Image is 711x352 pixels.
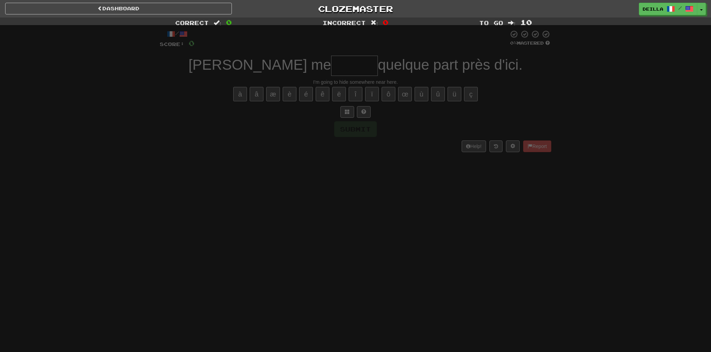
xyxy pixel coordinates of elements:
button: Round history (alt+y) [489,140,503,152]
button: œ [398,87,412,101]
span: : [371,20,378,26]
button: Report [523,140,551,152]
span: 0 [226,18,232,26]
span: 0 % [510,40,517,46]
span: / [678,5,682,10]
button: à [233,87,247,101]
span: Incorrect [323,19,366,26]
button: Single letter hint - you only get 1 per sentence and score half the points! alt+h [357,106,371,118]
span: : [214,20,221,26]
span: [PERSON_NAME] me [189,57,331,73]
div: I'm going to hide somewhere near here. [160,79,551,86]
button: î [349,87,362,101]
span: : [508,20,516,26]
span: quelque part près d'ici. [378,57,522,73]
button: û [431,87,445,101]
span: Score: [160,41,184,47]
span: 0 [383,18,388,26]
a: Deilla / [639,3,697,15]
span: 10 [520,18,532,26]
span: 0 [189,39,194,47]
div: Mastered [509,40,551,46]
button: é [299,87,313,101]
a: Dashboard [5,3,232,14]
button: â [250,87,263,101]
div: / [160,30,194,38]
a: Clozemaster [242,3,469,15]
button: Help! [462,140,486,152]
span: To go [479,19,503,26]
button: è [283,87,296,101]
button: Submit [334,121,377,137]
span: Correct [175,19,209,26]
button: ï [365,87,379,101]
button: ç [464,87,478,101]
button: æ [266,87,280,101]
button: ü [448,87,461,101]
button: ê [316,87,329,101]
button: ë [332,87,346,101]
button: Switch sentence to multiple choice alt+p [340,106,354,118]
button: ù [415,87,428,101]
button: ô [382,87,395,101]
span: Deilla [643,6,663,12]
